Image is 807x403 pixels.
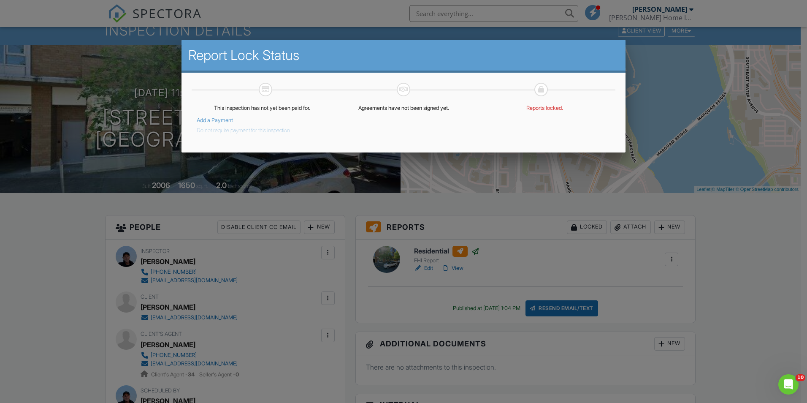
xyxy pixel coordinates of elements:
p: This inspection has not yet been paid for. [197,105,328,112]
button: Do not require payment for this inspection. [197,124,291,134]
a: Add a Payment [197,117,233,123]
p: Agreements have not been signed yet. [338,105,469,112]
h2: Report Lock Status [188,47,619,64]
p: Reports locked. [479,105,610,112]
span: 10 [796,374,805,381]
iframe: Intercom live chat [778,374,799,395]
